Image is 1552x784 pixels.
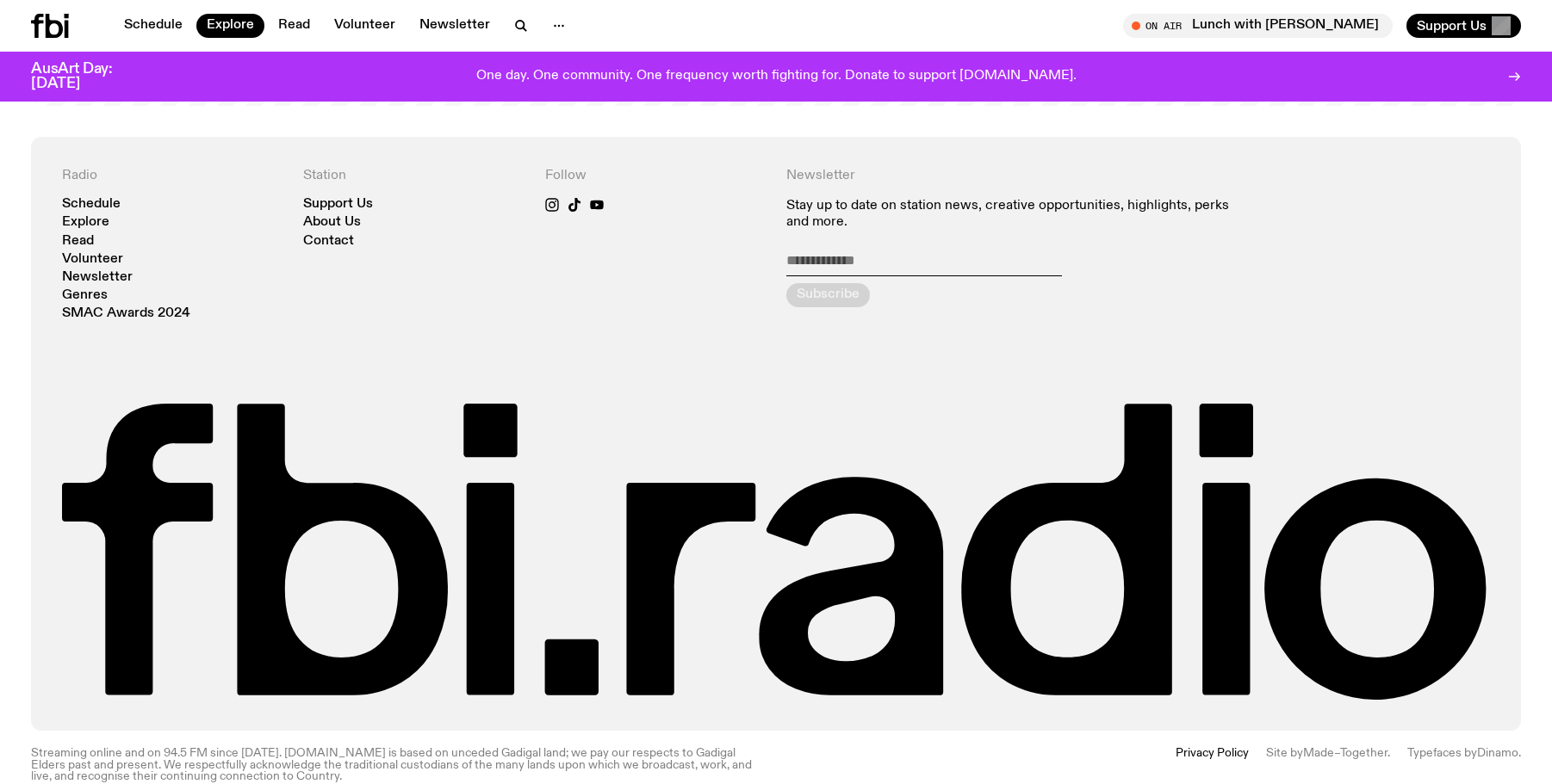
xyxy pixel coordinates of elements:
p: Streaming online and on 94.5 FM since [DATE]. [DOMAIN_NAME] is based on unceded Gadigal land; we ... [31,748,766,782]
a: Explore [196,14,264,38]
a: SMAC Awards 2024 [62,307,190,320]
a: Explore [62,216,109,229]
a: Newsletter [62,271,133,284]
button: Subscribe [786,283,870,307]
a: Privacy Policy [1176,748,1249,782]
span: . [1518,747,1521,759]
h4: Radio [62,168,282,184]
a: Support Us [303,198,373,211]
span: Site by [1266,747,1303,759]
a: Made–Together [1303,747,1387,759]
button: Support Us [1406,14,1521,38]
span: . [1387,747,1390,759]
h4: Newsletter [786,168,1249,184]
span: Support Us [1417,18,1487,34]
a: Volunteer [62,253,123,266]
a: Schedule [114,14,193,38]
h4: Follow [545,168,766,184]
h3: AusArt Day: [DATE] [31,62,141,91]
span: Typefaces by [1407,747,1477,759]
h4: Station [303,168,524,184]
a: Volunteer [324,14,406,38]
button: On AirLunch with [PERSON_NAME] [1123,14,1393,38]
p: Stay up to date on station news, creative opportunities, highlights, perks and more. [786,198,1249,231]
a: Contact [303,235,354,248]
a: Read [62,235,94,248]
a: Genres [62,289,108,302]
p: One day. One community. One frequency worth fighting for. Donate to support [DOMAIN_NAME]. [476,69,1077,84]
a: Read [268,14,320,38]
a: Dinamo [1477,747,1518,759]
a: Newsletter [409,14,500,38]
a: Schedule [62,198,121,211]
a: About Us [303,216,361,229]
